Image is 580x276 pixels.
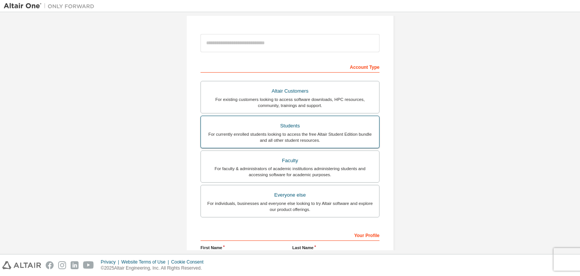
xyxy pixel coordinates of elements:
[205,86,375,96] div: Altair Customers
[205,131,375,143] div: For currently enrolled students looking to access the free Altair Student Edition bundle and all ...
[46,261,54,269] img: facebook.svg
[171,259,208,265] div: Cookie Consent
[58,261,66,269] img: instagram.svg
[292,245,379,251] label: Last Name
[83,261,94,269] img: youtube.svg
[101,265,208,271] p: © 2025 Altair Engineering, Inc. All Rights Reserved.
[201,245,288,251] label: First Name
[101,259,121,265] div: Privacy
[4,2,98,10] img: Altair One
[201,60,379,73] div: Account Type
[121,259,171,265] div: Website Terms of Use
[2,261,41,269] img: altair_logo.svg
[205,155,375,166] div: Faculty
[205,190,375,200] div: Everyone else
[205,166,375,178] div: For faculty & administrators of academic institutions administering students and accessing softwa...
[205,121,375,131] div: Students
[205,200,375,212] div: For individuals, businesses and everyone else looking to try Altair software and explore our prod...
[71,261,79,269] img: linkedin.svg
[201,229,379,241] div: Your Profile
[205,96,375,109] div: For existing customers looking to access software downloads, HPC resources, community, trainings ...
